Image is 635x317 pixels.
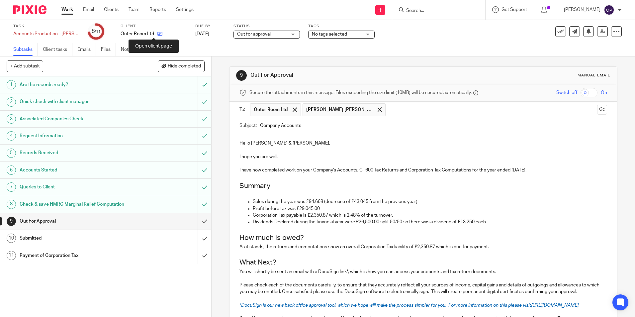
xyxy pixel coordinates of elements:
[158,60,205,72] button: Hide completed
[121,24,187,29] label: Client
[20,216,134,226] h1: Out For Approval
[564,6,600,13] p: [PERSON_NAME]
[13,24,80,29] label: Task
[239,154,607,160] p: I hope you are well.
[239,122,257,129] label: Subject:
[253,219,607,225] p: Dividends Declared during the financial year were £26,500.00 split 50/50 so there was a dividend ...
[176,6,194,13] a: Settings
[7,217,16,226] div: 9
[239,303,531,308] span: *DocuSign is our new back office approval tool, which we hope will make the process simpler for y...
[239,106,247,113] label: To:
[13,43,38,56] a: Subtasks
[20,251,134,261] h1: Payment of Corporation Tax
[7,165,16,175] div: 6
[7,60,43,72] button: + Add subtask
[7,182,16,192] div: 7
[20,131,134,141] h1: Request Information
[20,233,134,243] h1: Submitted
[20,80,134,90] h1: Are the records ready?
[77,43,96,56] a: Emails
[7,80,16,89] div: 1
[168,64,201,69] span: Hide completed
[121,31,154,37] p: Outer Room Ltd
[579,303,580,308] span: .
[253,212,607,219] p: Corporation Tax payable is £2,350.87 which is 2.48% of the turnover.
[104,6,119,13] a: Clients
[239,232,607,244] h2: How much is owed?
[312,32,347,37] span: No tags selected
[254,106,288,113] span: Outer Room Ltd
[20,182,134,192] h1: Queries to Client
[13,31,80,37] div: Accounts Production - [PERSON_NAME]
[95,30,101,34] small: /11
[150,43,176,56] a: Audit logs
[239,140,607,147] p: Hello [PERSON_NAME] & [PERSON_NAME],
[556,89,577,96] span: Switch off
[20,114,134,124] h1: Associated Companies Check
[308,24,375,29] label: Tags
[83,6,94,13] a: Email
[239,180,607,192] h2: Summary
[233,24,300,29] label: Status
[604,5,614,15] img: svg%3E
[61,6,73,13] a: Work
[13,31,80,37] div: Accounts Production - Caitlin
[239,244,607,250] p: As it stands, the returns and computations show an overall Corporation Tax liability of £2,350.87...
[20,148,134,158] h1: Records Received
[253,198,607,205] p: Sales during the year was £94,668 (decrease of £43,045 from the previous year)
[239,268,607,275] p: You will shortly be sent an email with a DocuSign link*, which is how you can access your account...
[578,73,610,78] div: Manual email
[195,32,209,36] span: [DATE]
[531,303,579,308] a: [URL][DOMAIN_NAME]
[121,43,145,56] a: Notes (0)
[7,149,16,158] div: 5
[101,43,116,56] a: Files
[253,205,607,212] p: Profit before tax was £29,045.00
[129,6,139,13] a: Team
[501,7,527,12] span: Get Support
[601,89,607,96] span: On
[7,114,16,124] div: 3
[7,251,16,260] div: 11
[236,70,247,81] div: 9
[92,28,101,35] div: 8
[20,97,134,107] h1: Quick check with client manager
[7,200,16,209] div: 8
[250,72,437,79] h1: Out For Approval
[239,282,607,295] p: Please check each of the documents carefully, to ensure that they accurately reflect all your sou...
[249,89,472,96] span: Secure the attachments in this message. Files exceeding the size limit (10MB) will be secured aut...
[237,32,271,37] span: Out for approval
[239,167,607,173] p: I have now completed work on your Company's Accounts, CT600 Tax Returns and Corporation Tax Compu...
[13,5,46,14] img: Pixie
[149,6,166,13] a: Reports
[597,105,607,115] button: Cc
[406,8,465,14] input: Search
[306,106,373,113] span: [PERSON_NAME] [PERSON_NAME]
[7,234,16,243] div: 10
[43,43,72,56] a: Client tasks
[239,257,607,268] h2: What Next?
[7,131,16,141] div: 4
[20,165,134,175] h1: Accounts Started
[20,199,134,209] h1: Check & save HMRC Marginal Relief Computation
[195,24,225,29] label: Due by
[7,97,16,107] div: 2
